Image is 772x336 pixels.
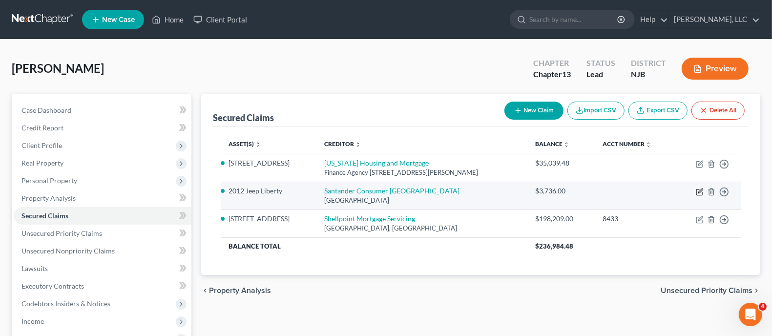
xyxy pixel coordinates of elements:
[603,214,668,224] div: 8433
[628,102,688,120] a: Export CSV
[324,214,415,223] a: Shellpoint Mortgage Servicing
[229,140,261,147] a: Asset(s) unfold_more
[752,287,760,294] i: chevron_right
[529,10,619,28] input: Search by name...
[201,287,271,294] button: chevron_left Property Analysis
[536,242,574,250] span: $236,984.48
[209,287,271,294] span: Property Analysis
[661,287,760,294] button: Unsecured Priority Claims chevron_right
[646,142,651,147] i: unfold_more
[14,242,191,260] a: Unsecured Nonpriority Claims
[669,11,760,28] a: [PERSON_NAME], LLC
[562,69,571,79] span: 13
[504,102,563,120] button: New Claim
[14,207,191,225] a: Secured Claims
[631,58,666,69] div: District
[21,247,115,255] span: Unsecured Nonpriority Claims
[21,106,71,114] span: Case Dashboard
[739,303,762,326] iframe: Intercom live chat
[14,225,191,242] a: Unsecured Priority Claims
[229,158,309,168] li: [STREET_ADDRESS]
[21,124,63,132] span: Credit Report
[229,214,309,224] li: [STREET_ADDRESS]
[21,141,62,149] span: Client Profile
[355,142,361,147] i: unfold_more
[661,287,752,294] span: Unsecured Priority Claims
[14,277,191,295] a: Executory Contracts
[21,176,77,185] span: Personal Property
[533,69,571,80] div: Chapter
[102,16,135,23] span: New Case
[586,69,615,80] div: Lead
[21,211,68,220] span: Secured Claims
[635,11,668,28] a: Help
[14,260,191,277] a: Lawsuits
[536,214,587,224] div: $198,209.00
[147,11,188,28] a: Home
[536,158,587,168] div: $35,039.48
[631,69,666,80] div: NJB
[14,102,191,119] a: Case Dashboard
[564,142,570,147] i: unfold_more
[533,58,571,69] div: Chapter
[12,61,104,75] span: [PERSON_NAME]
[682,58,749,80] button: Preview
[229,186,309,196] li: 2012 Jeep Liberty
[324,168,520,177] div: Finance Agency [STREET_ADDRESS][PERSON_NAME]
[188,11,252,28] a: Client Portal
[324,140,361,147] a: Creditor unfold_more
[21,282,84,290] span: Executory Contracts
[603,140,651,147] a: Acct Number unfold_more
[567,102,625,120] button: Import CSV
[21,317,44,325] span: Income
[536,140,570,147] a: Balance unfold_more
[324,196,520,205] div: [GEOGRAPHIC_DATA]
[324,159,429,167] a: [US_STATE] Housing and Mortgage
[201,287,209,294] i: chevron_left
[213,112,274,124] div: Secured Claims
[324,187,459,195] a: Santander Consumer [GEOGRAPHIC_DATA]
[14,189,191,207] a: Property Analysis
[21,299,110,308] span: Codebtors Insiders & Notices
[221,237,527,255] th: Balance Total
[324,224,520,233] div: [GEOGRAPHIC_DATA], [GEOGRAPHIC_DATA]
[21,159,63,167] span: Real Property
[586,58,615,69] div: Status
[21,264,48,273] span: Lawsuits
[255,142,261,147] i: unfold_more
[759,303,767,311] span: 4
[14,119,191,137] a: Credit Report
[21,229,102,237] span: Unsecured Priority Claims
[691,102,745,120] button: Delete All
[21,194,76,202] span: Property Analysis
[536,186,587,196] div: $3,736.00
